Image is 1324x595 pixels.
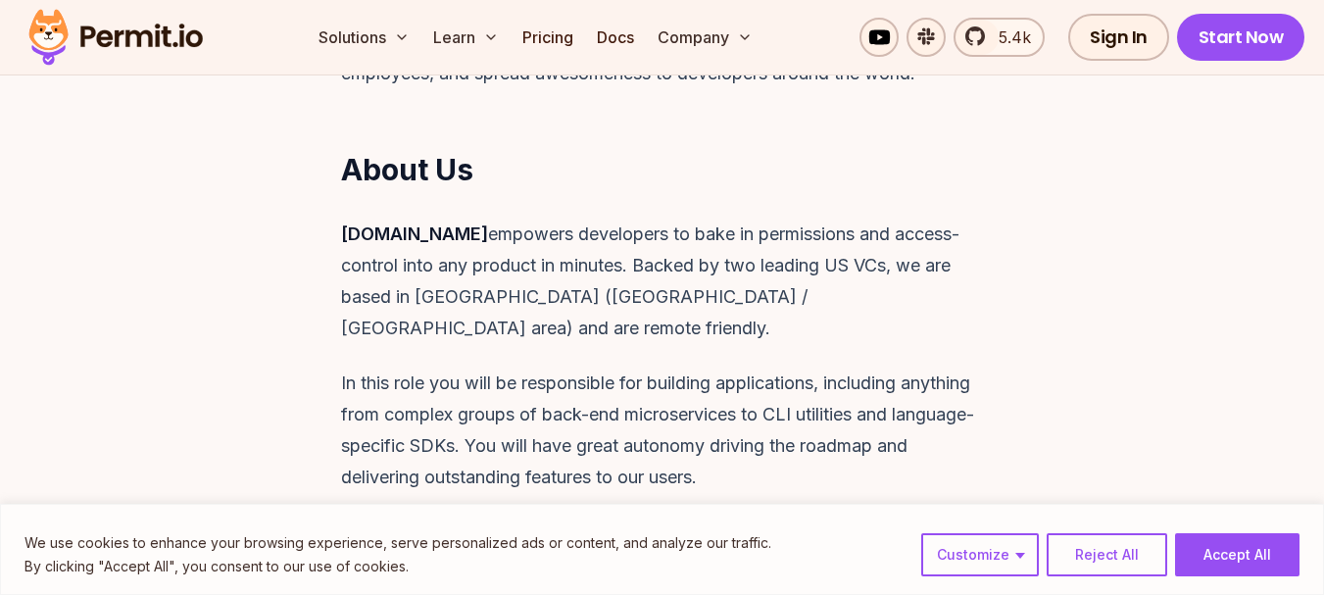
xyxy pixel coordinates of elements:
[1047,533,1167,576] button: Reject All
[425,18,507,57] button: Learn
[589,18,642,57] a: Docs
[341,223,488,244] strong: [DOMAIN_NAME]
[987,25,1031,49] span: 5.4k
[921,533,1039,576] button: Customize
[1068,14,1169,61] a: Sign In
[25,531,771,555] p: We use cookies to enhance your browsing experience, serve personalized ads or content, and analyz...
[954,18,1045,57] a: 5.4k
[650,18,760,57] button: Company
[515,18,581,57] a: Pricing
[311,18,417,57] button: Solutions
[1177,14,1305,61] a: Start Now
[341,219,984,344] p: empowers developers to bake in permissions and access-control into any product in minutes. Backed...
[341,368,984,493] p: In this role you will be responsible for building applications, including anything from complex g...
[1175,533,1299,576] button: Accept All
[20,4,212,71] img: Permit logo
[286,152,1039,187] h2: About Us
[25,555,771,578] p: By clicking "Accept All", you consent to our use of cookies.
